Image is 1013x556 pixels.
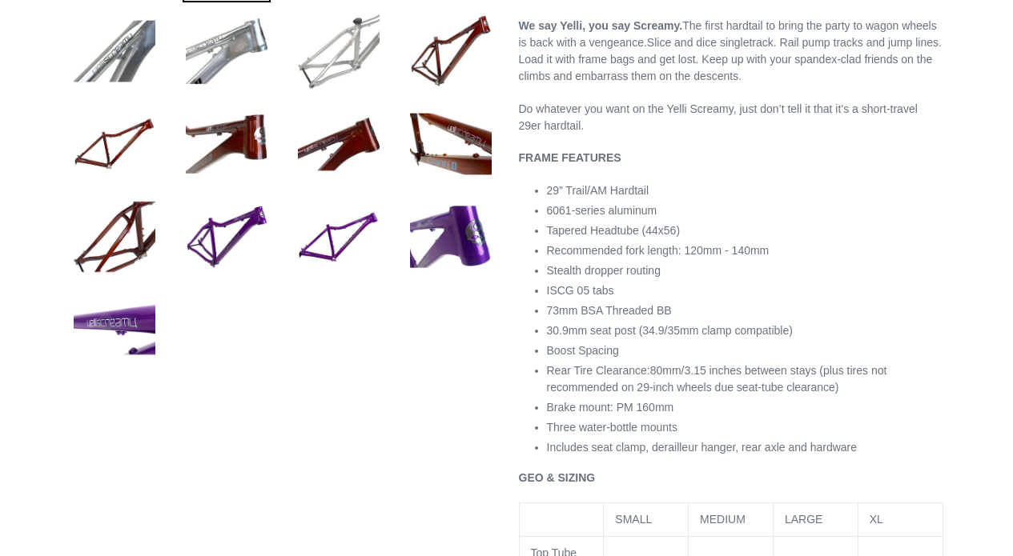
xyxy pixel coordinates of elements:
img: Load image into Gallery viewer, YELLI SCREAMY - Frame Only [183,193,271,281]
span: 29” Trail/AM Hardtail [547,184,649,197]
img: Load image into Gallery viewer, YELLI SCREAMY - Frame Only [295,100,383,188]
img: Load image into Gallery viewer, YELLI SCREAMY - Frame Only [183,100,271,188]
span: Three water-bottle mounts [547,421,677,434]
span: Stealth dropper routing [547,264,661,277]
img: Load image into Gallery viewer, YELLI SCREAMY - Frame Only [295,7,383,95]
img: Load image into Gallery viewer, YELLI SCREAMY - Frame Only [70,100,159,188]
span: Boost Spacing [547,344,619,357]
span: Includes seat clamp, derailleur hanger, rear axle and hardware [547,441,858,454]
p: Slice and dice singletrack. Rail pump tracks and jump lines. Load it with frame bags and get lost... [519,18,943,85]
span: Brake mount: PM 160mm [547,401,674,414]
span: 30.9mm seat post (34.9/35mm clamp compatible) [547,324,793,337]
span: SMALL [615,513,652,526]
span: 6061-series aluminum [547,204,657,217]
span: XL [870,513,883,526]
span: Tapered Headtube (44x56) [547,224,681,237]
span: LARGE [785,513,822,526]
span: MEDIUM [700,513,746,526]
img: Load image into Gallery viewer, YELLI SCREAMY - Frame Only [70,193,159,281]
img: Load image into Gallery viewer, YELLI SCREAMY - Frame Only [183,7,271,95]
img: Load image into Gallery viewer, YELLI SCREAMY - Frame Only [70,7,159,95]
span: ISCG 05 tabs [547,284,614,297]
b: We say Yelli, you say Screamy. [519,19,683,32]
span: Do whatever you want on the Yelli Screamy, just don’t tell it that it’s a short-travel 29er hardt... [519,102,918,132]
img: Load image into Gallery viewer, YELLI SCREAMY - Frame Only [407,100,495,188]
span: 80mm/3.15 inches between stays (plus tires not recommended on 29-inch wheels due seat-tube cleara... [547,364,887,394]
b: FRAME FEATURES [519,151,621,164]
li: Rear Tire Clearance: [547,362,943,396]
img: Load image into Gallery viewer, YELLI SCREAMY - Frame Only [295,193,383,281]
img: Load image into Gallery viewer, YELLI SCREAMY - Frame Only [407,7,495,95]
img: Load image into Gallery viewer, YELLI SCREAMY - Frame Only [407,193,495,281]
span: Recommended fork length: 120mm - 140mm [547,244,770,257]
span: 73mm BSA Threaded BB [547,304,672,317]
img: Load image into Gallery viewer, YELLI SCREAMY - Frame Only [70,286,159,374]
span: The first hardtail to bring the party to wagon wheels is back with a vengeance. [519,19,937,49]
b: GEO & SIZING [519,471,596,484]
